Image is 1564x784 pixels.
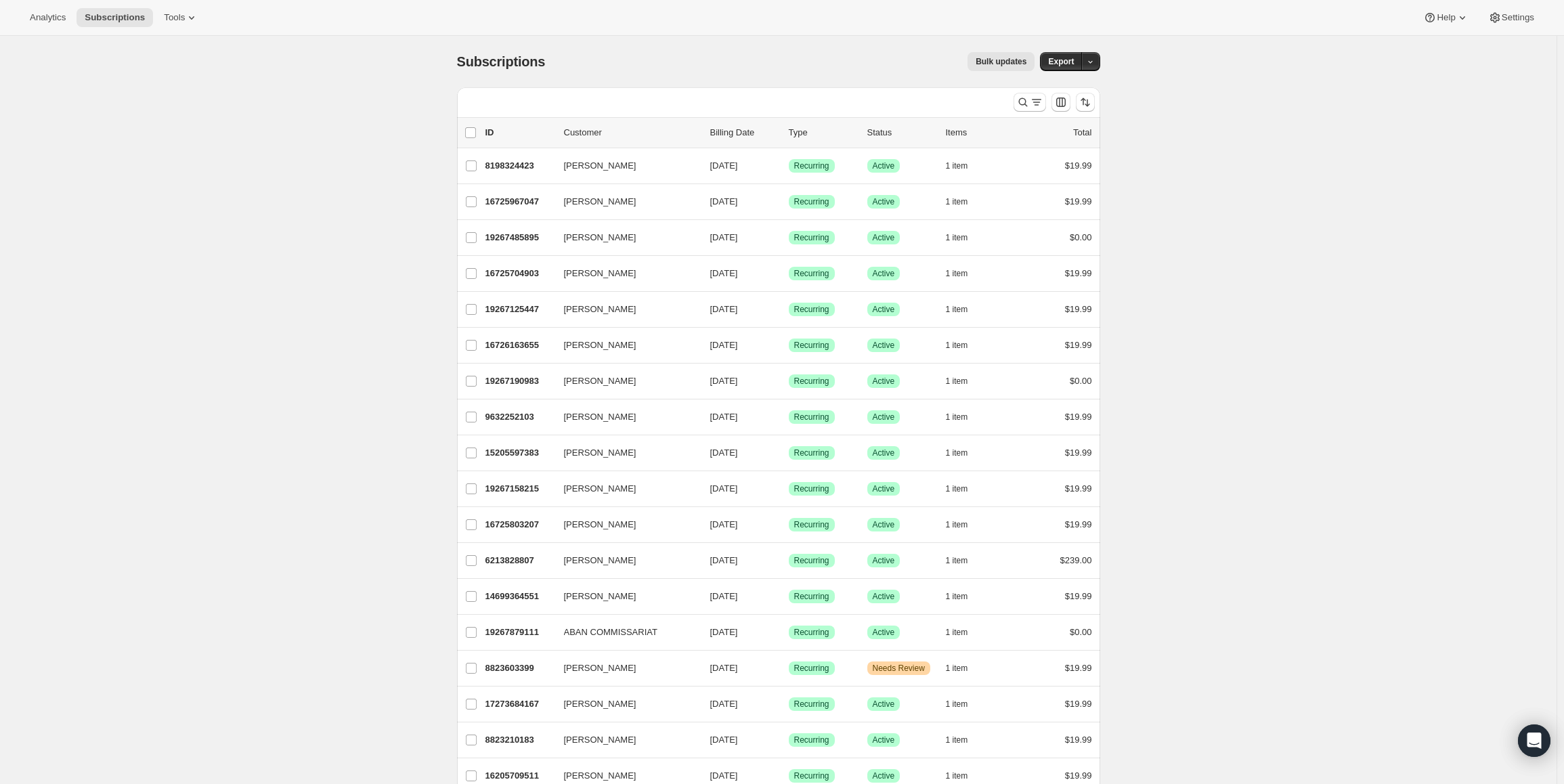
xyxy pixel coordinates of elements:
[485,408,1092,427] div: 9632252103[PERSON_NAME][DATE]SuccessRecurringSuccessActive1 item$19.99
[794,770,829,781] span: Recurring
[946,627,968,638] span: 1 item
[789,126,856,139] div: Type
[710,126,778,139] p: Billing Date
[946,228,983,247] button: 1 item
[794,699,829,710] span: Recurring
[946,695,983,714] button: 1 item
[485,661,553,675] p: 8823603399
[564,126,699,139] p: Customer
[564,697,636,711] span: [PERSON_NAME]
[564,626,657,639] span: ABAN COMMISSARIAT
[564,231,636,244] span: [PERSON_NAME]
[794,483,829,494] span: Recurring
[1518,724,1550,757] div: Open Intercom Messenger
[1065,340,1092,350] span: $19.99
[946,196,968,207] span: 1 item
[946,264,983,283] button: 1 item
[564,410,636,424] span: [PERSON_NAME]
[794,160,829,171] span: Recurring
[1437,12,1455,23] span: Help
[485,339,553,352] p: 16726163655
[564,769,636,783] span: [PERSON_NAME]
[85,12,145,23] span: Subscriptions
[946,443,983,462] button: 1 item
[710,663,738,673] span: [DATE]
[1065,160,1092,171] span: $19.99
[873,160,895,171] span: Active
[794,448,829,458] span: Recurring
[485,126,1092,139] div: IDCustomerBilling DateTypeStatusItemsTotal
[710,519,738,529] span: [DATE]
[22,8,74,27] button: Analytics
[556,263,691,284] button: [PERSON_NAME]
[946,232,968,243] span: 1 item
[485,515,1092,534] div: 16725803207[PERSON_NAME][DATE]SuccessRecurringSuccessActive1 item$19.99
[946,770,968,781] span: 1 item
[1060,555,1092,565] span: $239.00
[564,446,636,460] span: [PERSON_NAME]
[968,52,1035,71] button: Bulk updates
[485,695,1092,714] div: 17273684167[PERSON_NAME][DATE]SuccessRecurringSuccessActive1 item$19.99
[710,448,738,458] span: [DATE]
[556,155,691,177] button: [PERSON_NAME]
[873,699,895,710] span: Active
[1065,735,1092,745] span: $19.99
[485,159,553,173] p: 8198324423
[1065,483,1092,494] span: $19.99
[485,446,553,460] p: 15205597383
[1048,56,1074,67] span: Export
[1076,93,1095,112] button: Sort the results
[556,478,691,500] button: [PERSON_NAME]
[556,191,691,213] button: [PERSON_NAME]
[485,769,553,783] p: 16205709511
[556,334,691,356] button: [PERSON_NAME]
[556,514,691,536] button: [PERSON_NAME]
[564,374,636,388] span: [PERSON_NAME]
[485,231,553,244] p: 19267485895
[485,300,1092,319] div: 19267125447[PERSON_NAME][DATE]SuccessRecurringSuccessActive1 item$19.99
[1040,52,1082,71] button: Export
[873,663,925,674] span: Needs Review
[946,376,968,387] span: 1 item
[873,340,895,351] span: Active
[485,126,553,139] p: ID
[485,590,553,603] p: 14699364551
[946,372,983,391] button: 1 item
[946,555,968,566] span: 1 item
[1065,412,1092,422] span: $19.99
[710,268,738,278] span: [DATE]
[710,627,738,637] span: [DATE]
[867,126,935,139] p: Status
[1065,448,1092,458] span: $19.99
[794,591,829,602] span: Recurring
[485,482,553,496] p: 19267158215
[1073,126,1091,139] p: Total
[485,554,553,567] p: 6213828807
[710,196,738,206] span: [DATE]
[485,733,553,747] p: 8823210183
[946,448,968,458] span: 1 item
[946,515,983,534] button: 1 item
[946,126,1014,139] div: Items
[485,303,553,316] p: 19267125447
[485,479,1092,498] div: 19267158215[PERSON_NAME][DATE]SuccessRecurringSuccessActive1 item$19.99
[710,770,738,781] span: [DATE]
[564,267,636,280] span: [PERSON_NAME]
[794,304,829,315] span: Recurring
[556,299,691,320] button: [PERSON_NAME]
[873,591,895,602] span: Active
[485,659,1092,678] div: 8823603399[PERSON_NAME][DATE]SuccessRecurringWarningNeeds Review1 item$19.99
[1065,591,1092,601] span: $19.99
[1065,268,1092,278] span: $19.99
[556,370,691,392] button: [PERSON_NAME]
[710,160,738,171] span: [DATE]
[946,340,968,351] span: 1 item
[30,12,66,23] span: Analytics
[485,228,1092,247] div: 19267485895[PERSON_NAME][DATE]SuccessRecurringSuccessActive1 item$0.00
[457,54,546,69] span: Subscriptions
[794,627,829,638] span: Recurring
[564,590,636,603] span: [PERSON_NAME]
[946,551,983,570] button: 1 item
[485,443,1092,462] div: 15205597383[PERSON_NAME][DATE]SuccessRecurringSuccessActive1 item$19.99
[564,661,636,675] span: [PERSON_NAME]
